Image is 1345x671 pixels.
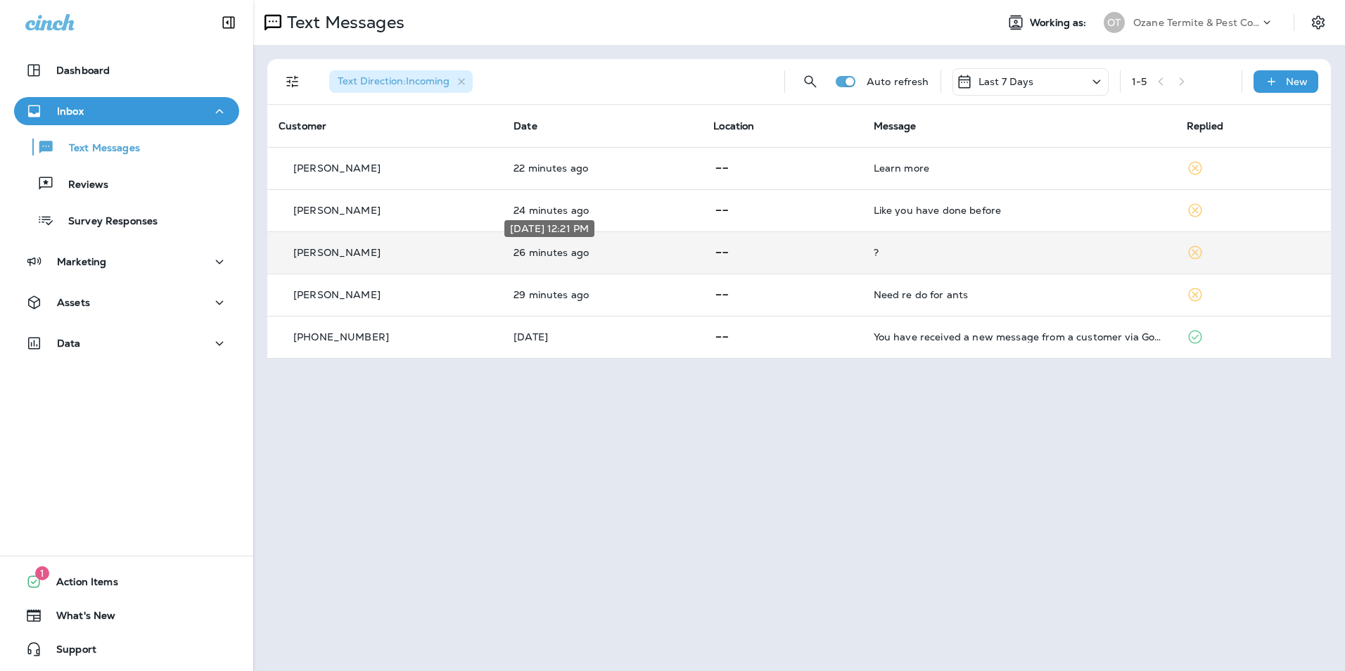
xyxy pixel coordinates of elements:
[209,8,248,37] button: Collapse Sidebar
[279,120,326,132] span: Customer
[14,329,239,357] button: Data
[796,68,824,96] button: Search Messages
[14,205,239,235] button: Survey Responses
[54,215,158,229] p: Survey Responses
[874,120,917,132] span: Message
[281,12,404,33] p: Text Messages
[514,331,691,343] p: Sep 5, 2025 02:00 PM
[979,76,1034,87] p: Last 7 Days
[57,106,84,117] p: Inbox
[1104,12,1125,33] div: OT
[867,76,929,87] p: Auto refresh
[1132,76,1147,87] div: 1 - 5
[1030,17,1090,29] span: Working as:
[293,247,381,258] p: [PERSON_NAME]
[14,601,239,630] button: What's New
[293,205,381,216] p: [PERSON_NAME]
[338,75,450,87] span: Text Direction : Incoming
[35,566,49,580] span: 1
[1306,10,1331,35] button: Settings
[874,247,1164,258] div: ?
[329,70,473,93] div: Text Direction:Incoming
[874,331,1164,343] div: You have received a new message from a customer via Google Local Services Ads. Customer Name: , S...
[514,120,537,132] span: Date
[14,56,239,84] button: Dashboard
[874,289,1164,300] div: Need re do for ants
[14,248,239,276] button: Marketing
[279,68,307,96] button: Filters
[42,610,115,627] span: What's New
[14,568,239,596] button: 1Action Items
[1286,76,1308,87] p: New
[874,205,1164,216] div: Like you have done before
[42,576,118,593] span: Action Items
[42,644,96,660] span: Support
[57,338,81,349] p: Data
[293,331,389,343] p: [PHONE_NUMBER]
[874,162,1164,174] div: Learn more
[293,289,381,300] p: [PERSON_NAME]
[1187,120,1223,132] span: Replied
[14,288,239,317] button: Assets
[514,205,691,216] p: Sep 9, 2025 12:24 PM
[14,132,239,162] button: Text Messages
[14,169,239,198] button: Reviews
[57,256,106,267] p: Marketing
[293,162,381,174] p: [PERSON_NAME]
[57,297,90,308] p: Assets
[56,65,110,76] p: Dashboard
[514,247,691,258] p: Sep 9, 2025 12:21 PM
[14,97,239,125] button: Inbox
[514,162,691,174] p: Sep 9, 2025 12:26 PM
[514,289,691,300] p: Sep 9, 2025 12:18 PM
[1133,17,1260,28] p: Ozane Termite & Pest Control
[504,220,594,237] div: [DATE] 12:21 PM
[54,179,108,192] p: Reviews
[14,635,239,663] button: Support
[713,120,754,132] span: Location
[55,142,140,155] p: Text Messages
